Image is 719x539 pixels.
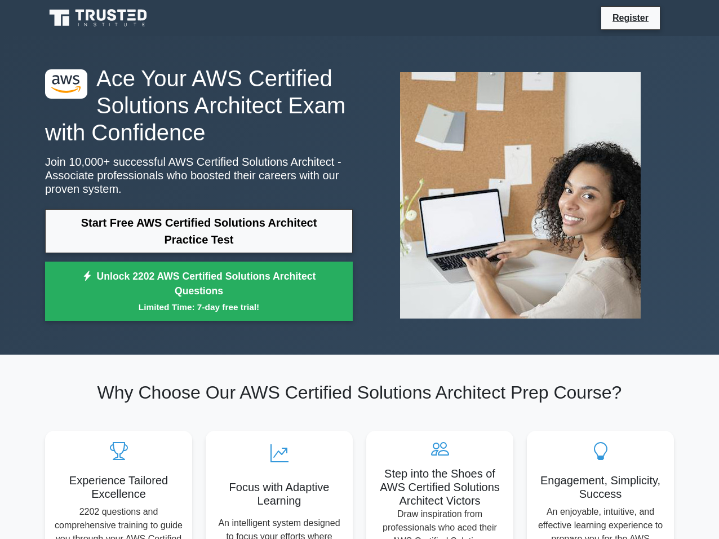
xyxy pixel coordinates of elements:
small: Limited Time: 7-day free trial! [59,301,339,313]
h1: Ace Your AWS Certified Solutions Architect Exam with Confidence [45,65,353,146]
a: Start Free AWS Certified Solutions Architect Practice Test [45,209,353,253]
h5: Focus with Adaptive Learning [215,480,344,507]
h5: Step into the Shoes of AWS Certified Solutions Architect Victors [375,467,504,507]
a: Unlock 2202 AWS Certified Solutions Architect QuestionsLimited Time: 7-day free trial! [45,262,353,321]
h5: Experience Tailored Excellence [54,474,183,501]
p: Join 10,000+ successful AWS Certified Solutions Architect - Associate professionals who boosted t... [45,155,353,196]
h2: Why Choose Our AWS Certified Solutions Architect Prep Course? [45,382,674,403]
a: Register [606,11,655,25]
h5: Engagement, Simplicity, Success [536,474,665,501]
